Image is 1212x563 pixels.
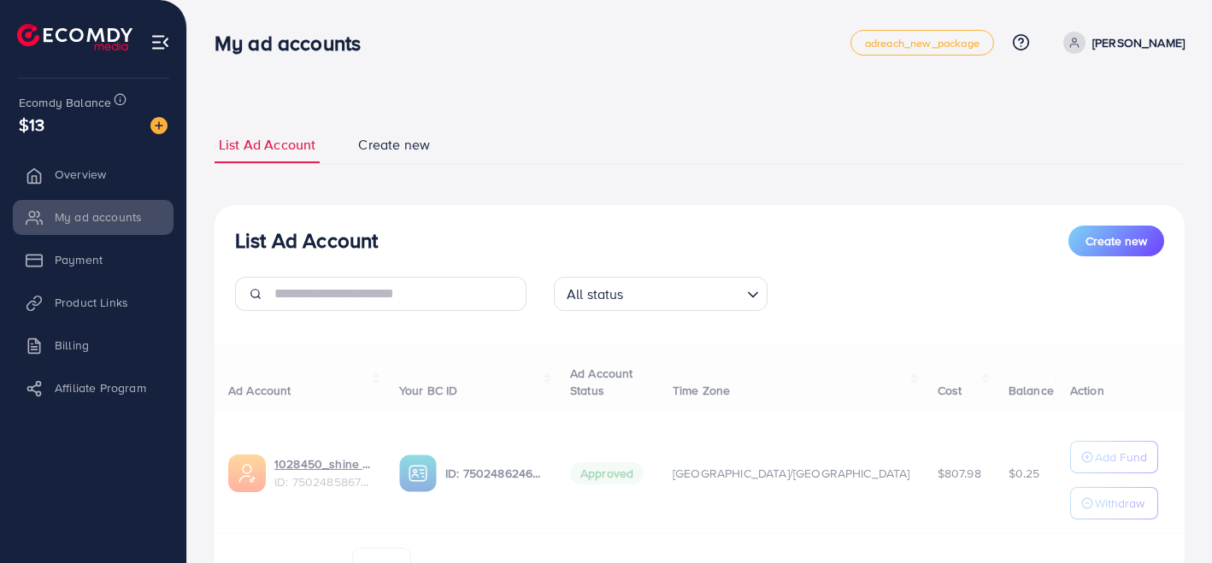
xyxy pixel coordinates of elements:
h3: List Ad Account [235,228,378,253]
button: Create new [1068,226,1164,256]
span: All status [563,282,627,307]
img: image [150,117,168,134]
span: Create new [358,135,430,155]
span: $13 [19,112,44,137]
span: List Ad Account [219,135,315,155]
span: Create new [1086,232,1147,249]
span: adreach_new_package [865,38,980,49]
p: [PERSON_NAME] [1092,32,1185,53]
h3: My ad accounts [215,31,374,56]
div: Search for option [554,277,768,311]
input: Search for option [629,279,740,307]
span: Ecomdy Balance [19,94,111,111]
a: adreach_new_package [850,30,994,56]
img: menu [150,32,170,52]
a: [PERSON_NAME] [1056,32,1185,54]
img: logo [17,24,132,50]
